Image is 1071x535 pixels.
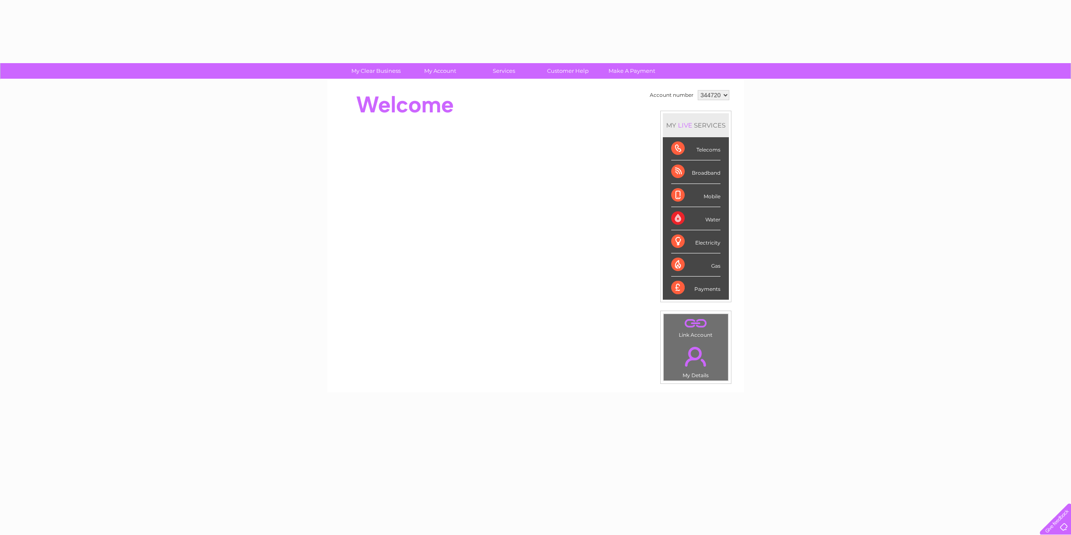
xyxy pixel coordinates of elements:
a: Customer Help [533,63,603,79]
div: LIVE [676,121,694,129]
div: Broadband [671,160,720,184]
a: Services [469,63,539,79]
td: My Details [663,340,728,381]
div: Telecoms [671,137,720,160]
div: Payments [671,277,720,299]
td: Account number [648,88,696,102]
a: . [666,316,726,331]
div: MY SERVICES [663,113,729,137]
a: My Account [405,63,475,79]
div: Water [671,207,720,230]
td: Link Account [663,314,728,340]
a: Make A Payment [597,63,667,79]
a: . [666,342,726,371]
div: Gas [671,253,720,277]
a: My Clear Business [341,63,411,79]
div: Mobile [671,184,720,207]
div: Electricity [671,230,720,253]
